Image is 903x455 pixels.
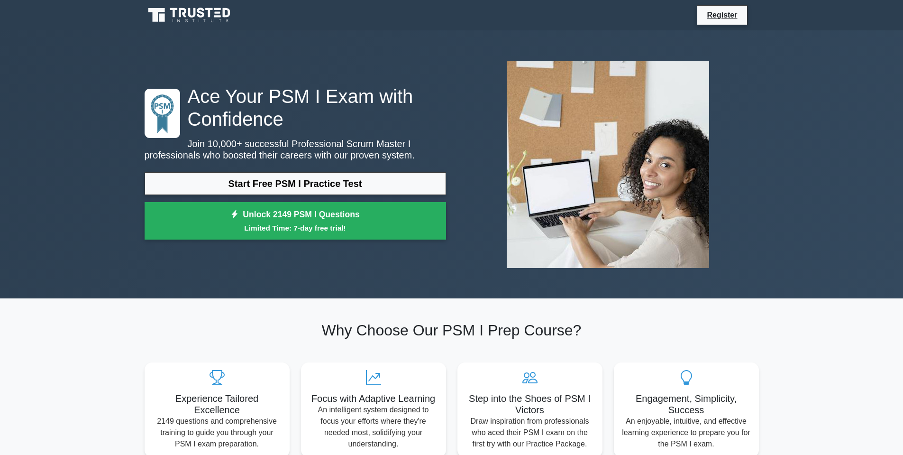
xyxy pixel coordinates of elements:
[465,393,595,416] h5: Step into the Shoes of PSM I Victors
[152,393,282,416] h5: Experience Tailored Excellence
[156,223,434,233] small: Limited Time: 7-day free trial!
[465,416,595,450] p: Draw inspiration from professionals who aced their PSM I exam on the first try with our Practice ...
[621,393,751,416] h5: Engagement, Simplicity, Success
[145,172,446,195] a: Start Free PSM I Practice Test
[145,202,446,240] a: Unlock 2149 PSM I QuestionsLimited Time: 7-day free trial!
[309,393,438,404] h5: Focus with Adaptive Learning
[621,416,751,450] p: An enjoyable, intuitive, and effective learning experience to prepare you for the PSM I exam.
[309,404,438,450] p: An intelligent system designed to focus your efforts where they're needed most, solidifying your ...
[152,416,282,450] p: 2149 questions and comprehensive training to guide you through your PSM I exam preparation.
[145,321,759,339] h2: Why Choose Our PSM I Prep Course?
[145,85,446,130] h1: Ace Your PSM I Exam with Confidence
[701,9,743,21] a: Register
[145,138,446,161] p: Join 10,000+ successful Professional Scrum Master I professionals who boosted their careers with ...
